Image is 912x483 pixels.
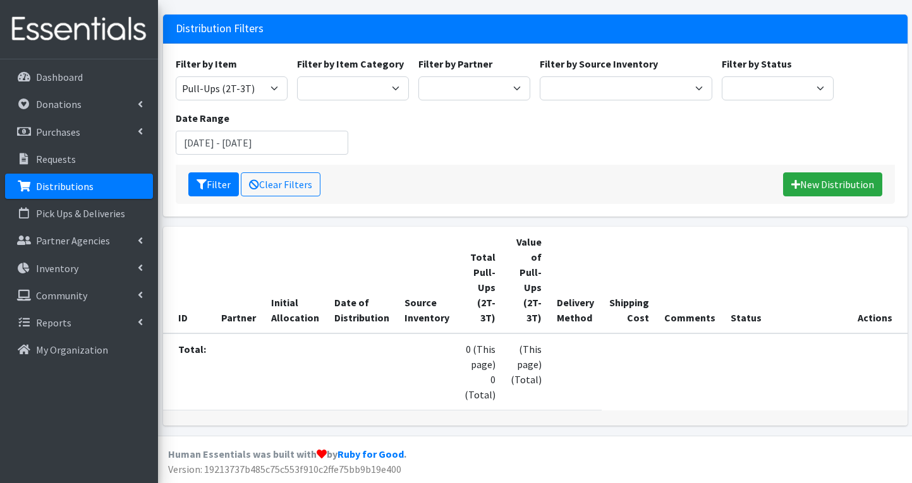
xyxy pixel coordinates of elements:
[176,56,237,71] label: Filter by Item
[5,119,153,145] a: Purchases
[36,262,78,275] p: Inventory
[418,56,492,71] label: Filter by Partner
[5,8,153,51] img: HumanEssentials
[36,98,82,110] p: Donations
[5,92,153,117] a: Donations
[36,289,87,302] p: Community
[36,71,83,83] p: Dashboard
[5,228,153,253] a: Partner Agencies
[503,227,549,333] th: Value of Pull-Ups (2T-3T)
[36,126,80,138] p: Purchases
[178,343,206,355] strong: Total:
[457,333,503,410] td: 0 (This page) 0 (Total)
[5,283,153,308] a: Community
[5,256,153,281] a: Inventory
[188,172,239,196] button: Filter
[36,207,125,220] p: Pick Ups & Deliveries
[602,227,657,333] th: Shipping Cost
[176,110,229,126] label: Date Range
[36,153,76,165] p: Requests
[503,333,549,410] td: (This page) (Total)
[723,227,769,333] th: Status
[722,56,792,71] label: Filter by Status
[549,227,602,333] th: Delivery Method
[264,227,327,333] th: Initial Allocation
[457,227,503,333] th: Total Pull-Ups (2T-3T)
[163,227,214,333] th: ID
[36,234,110,247] p: Partner Agencies
[214,227,264,333] th: Partner
[176,131,348,155] input: January 1, 2011 - December 31, 2011
[168,448,406,460] strong: Human Essentials was built with by .
[5,310,153,335] a: Reports
[36,343,108,356] p: My Organization
[769,227,908,333] th: Actions
[36,180,94,193] p: Distributions
[337,448,404,460] a: Ruby for Good
[783,172,882,196] a: New Distribution
[327,227,397,333] th: Date of Distribution
[168,463,401,475] span: Version: 19213737b485c75c553f910c2ffe75bb9b19e400
[540,56,658,71] label: Filter by Source Inventory
[176,22,264,35] h3: Distribution Filters
[36,316,71,329] p: Reports
[5,337,153,362] a: My Organization
[5,174,153,199] a: Distributions
[297,56,404,71] label: Filter by Item Category
[397,227,457,333] th: Source Inventory
[657,227,723,333] th: Comments
[5,64,153,90] a: Dashboard
[5,201,153,226] a: Pick Ups & Deliveries
[5,146,153,172] a: Requests
[241,172,320,196] a: Clear Filters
